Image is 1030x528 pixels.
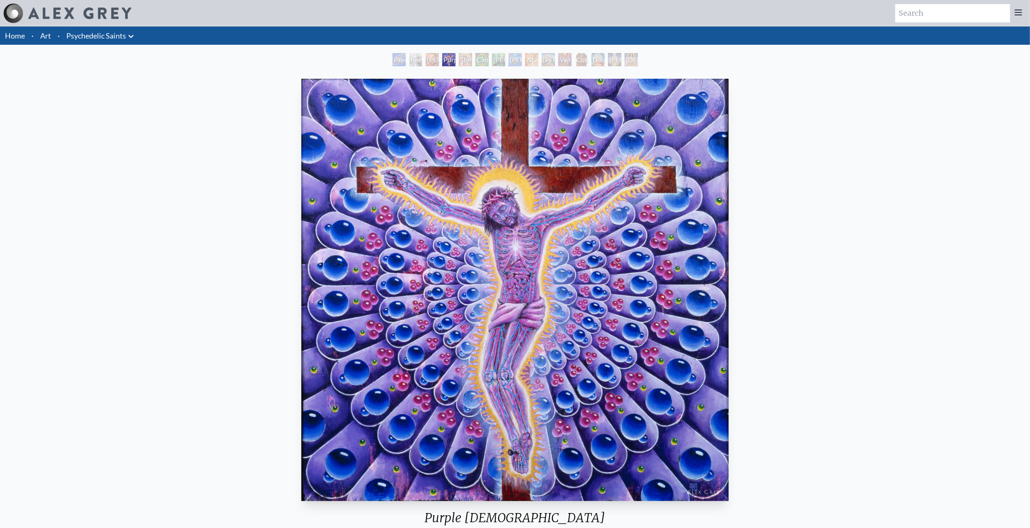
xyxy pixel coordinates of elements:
[426,53,439,66] div: [PERSON_NAME] M.D., Cartographer of Consciousness
[54,27,63,45] li: ·
[409,53,422,66] div: Beethoven
[509,53,522,66] div: [PERSON_NAME] & the New Eleusis
[591,53,605,66] div: Dalai Lama
[475,53,489,66] div: Cannabacchus
[459,53,472,66] div: The Shulgins and their Alchemical Angels
[625,53,638,66] div: [DEMOGRAPHIC_DATA]
[442,53,456,66] div: Purple [DEMOGRAPHIC_DATA]
[542,53,555,66] div: [PERSON_NAME]
[393,53,406,66] div: Psychedelic Healing
[492,53,505,66] div: [PERSON_NAME][US_STATE] - Hemp Farmer
[608,53,621,66] div: [PERSON_NAME]
[558,53,572,66] div: Vajra Guru
[575,53,588,66] div: Cosmic [DEMOGRAPHIC_DATA]
[66,30,126,41] a: Psychedelic Saints
[40,30,51,41] a: Art
[28,27,37,45] li: ·
[301,79,729,501] img: Purple-Jesus-1987-Alex-Grey-watermarked.jpg
[525,53,538,66] div: St. [PERSON_NAME] & The LSD Revelation Revolution
[5,31,25,40] a: Home
[895,4,1010,22] input: Search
